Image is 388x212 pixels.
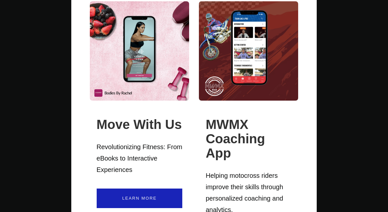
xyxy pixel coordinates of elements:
img: MWMX Coaching App [199,1,298,101]
a: Learn More [97,189,183,208]
p: Revolutionizing Fitness: From eBooks to Interactive Experiences [97,135,182,176]
img: Bodies By Rachel / Move With Us [90,1,189,101]
h4: Move With Us [97,111,182,132]
h4: MWMX Coaching App [206,111,291,160]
